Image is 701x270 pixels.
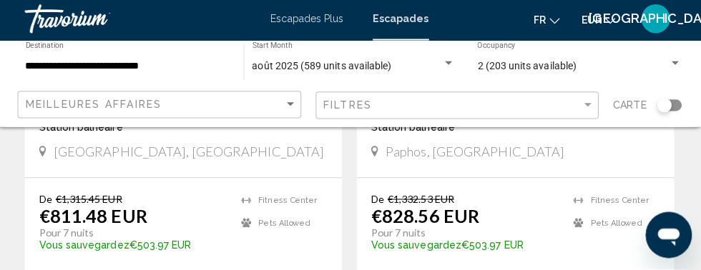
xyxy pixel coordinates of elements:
[644,213,690,259] iframe: Bouton de lancement de la fenêtre de messagerie
[29,7,258,36] a: Travorium
[372,206,479,227] p: €828.56 EUR
[260,196,318,206] span: Fitness Center
[57,145,325,161] span: [GEOGRAPHIC_DATA], [GEOGRAPHIC_DATA]
[477,62,575,74] span: 2 (203 units available)
[254,62,392,74] span: août 2025 (589 units available)
[372,227,558,240] p: Pour 7 nuits
[317,93,598,122] button: Filter
[43,240,132,251] span: Vous sauvegardez
[325,101,373,113] span: Filtres
[260,219,311,229] span: Pets Allowed
[589,219,640,229] span: Pets Allowed
[273,16,345,27] a: Escapades Plus
[612,97,644,117] span: Carte
[635,6,672,36] button: Menu utilisateur
[533,12,559,33] button: Changer de langue
[29,101,298,113] mat-select: Sort by
[533,17,545,29] font: fr
[580,17,600,29] font: EUR
[59,194,125,206] span: €1,315.45 EUR
[43,240,229,251] p: €503.97 EUR
[372,194,385,206] span: De
[372,240,461,251] span: Vous sauvegardez
[43,227,229,240] p: Pour 7 nuits
[386,145,564,161] span: Paphos, [GEOGRAPHIC_DATA]
[29,101,165,112] span: Meilleures affaires
[580,12,614,33] button: Changer de devise
[43,194,56,206] span: De
[589,196,647,206] span: Fitness Center
[372,240,558,251] p: €503.97 EUR
[43,206,150,227] p: €811.48 EUR
[388,194,454,206] span: €1,332.53 EUR
[373,16,429,27] a: Escapades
